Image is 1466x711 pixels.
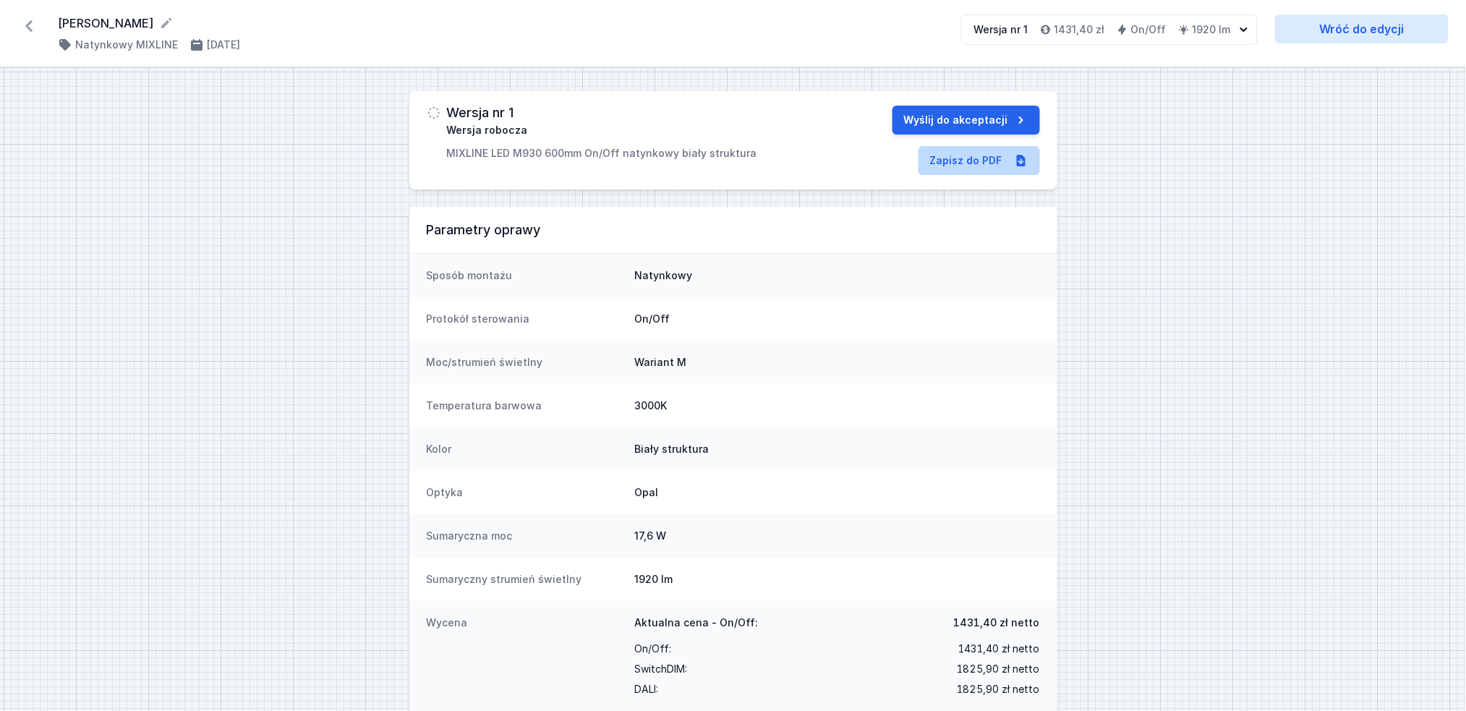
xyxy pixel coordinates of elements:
[427,616,623,699] dt: Wycena
[635,639,672,659] span: On/Off :
[961,14,1258,45] button: Wersja nr 11431,40 złOn/Off1920 lm
[635,659,688,679] span: SwitchDIM :
[427,399,623,413] dt: Temperatura barwowa
[427,355,623,370] dt: Moc/strumień świetlny
[447,146,757,161] p: MIXLINE LED M930 600mm On/Off natynkowy biały struktura
[635,616,759,630] span: Aktualna cena - On/Off:
[159,16,174,30] button: Edytuj nazwę projektu
[635,312,1040,326] dd: On/Off
[957,659,1040,679] span: 1825,90 zł netto
[892,106,1040,135] button: Wyślij do akceptacji
[635,399,1040,413] dd: 3000K
[427,221,1040,239] h3: Parametry oprawy
[75,38,178,52] h4: Natynkowy MIXLINE
[958,639,1040,659] span: 1431,40 zł netto
[635,268,1040,283] dd: Natynkowy
[1131,22,1167,37] h4: On/Off
[427,529,623,543] dt: Sumaryczna moc
[954,616,1040,630] span: 1431,40 zł netto
[427,442,623,456] dt: Kolor
[635,355,1040,370] dd: Wariant M
[447,106,514,120] h3: Wersja nr 1
[635,679,659,699] span: DALI :
[1275,14,1449,43] a: Wróć do edycji
[957,679,1040,699] span: 1825,90 zł netto
[635,442,1040,456] dd: Biały struktura
[635,572,1040,587] dd: 1920 lm
[1054,22,1105,37] h4: 1431,40 zł
[58,14,944,32] form: [PERSON_NAME]
[919,146,1040,175] a: Zapisz do PDF
[427,485,623,500] dt: Optyka
[447,123,528,137] span: Wersja robocza
[973,22,1028,37] div: Wersja nr 1
[635,485,1040,500] dd: Opal
[427,268,623,283] dt: Sposób montażu
[427,106,441,120] img: draft.svg
[207,38,240,52] h4: [DATE]
[427,572,623,587] dt: Sumaryczny strumień świetlny
[427,312,623,326] dt: Protokół sterowania
[1193,22,1231,37] h4: 1920 lm
[635,529,1040,543] dd: 17,6 W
